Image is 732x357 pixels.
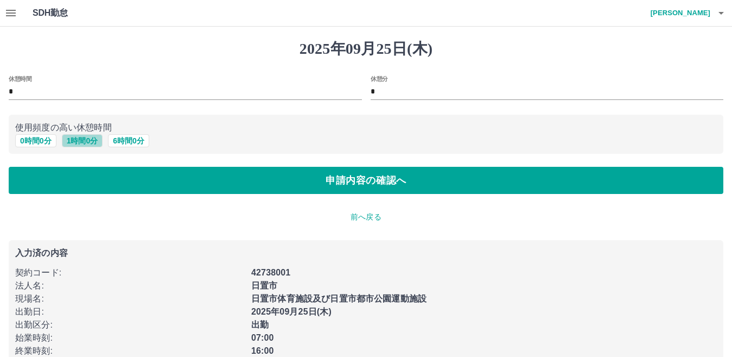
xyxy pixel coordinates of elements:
[251,307,332,316] b: 2025年09月25日(木)
[251,268,290,277] b: 42738001
[108,134,149,147] button: 6時間0分
[9,40,723,58] h1: 2025年09月25日(木)
[15,305,245,318] p: 出勤日 :
[15,331,245,345] p: 始業時刻 :
[62,134,103,147] button: 1時間0分
[251,346,274,355] b: 16:00
[15,121,717,134] p: 使用頻度の高い休憩時間
[251,320,269,329] b: 出勤
[251,281,277,290] b: 日置市
[9,167,723,194] button: 申請内容の確認へ
[15,292,245,305] p: 現場名 :
[371,74,388,83] label: 休憩分
[15,266,245,279] p: 契約コード :
[9,211,723,223] p: 前へ戻る
[15,134,56,147] button: 0時間0分
[15,279,245,292] p: 法人名 :
[9,74,31,83] label: 休憩時間
[15,318,245,331] p: 出勤区分 :
[251,294,427,303] b: 日置市体育施設及び日置市都市公園運動施設
[251,333,274,342] b: 07:00
[15,249,717,258] p: 入力済の内容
